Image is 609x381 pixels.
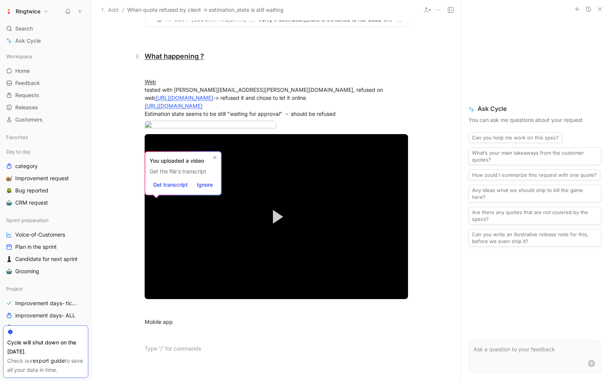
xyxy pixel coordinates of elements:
[99,5,121,14] button: Add
[15,267,39,275] span: Grooming
[469,170,600,180] button: How could I summarize this request with one quote?
[145,121,276,131] img: Capture d’écran 2025-09-10 à 10.23.13.png
[3,283,88,333] div: ProjectImprovement days- tickets readyimprovement days- ALL♟️Card investigations
[6,285,23,293] span: Project
[3,65,88,77] a: Home
[3,215,88,226] div: Sprint preparation
[3,6,50,17] button: RingtwiceRingtwice
[15,199,48,207] span: CRM request
[6,216,49,224] span: Sprint preparation
[6,53,32,60] span: Workspace
[3,310,88,321] a: improvement days- ALL
[15,79,40,87] span: Feedback
[259,200,293,234] button: Play Video
[15,104,38,111] span: Releases
[3,322,88,333] a: ♟️Card investigations
[3,131,88,143] div: Favorites
[15,67,30,75] span: Home
[3,160,88,172] a: category
[3,51,88,62] div: Workspace
[6,133,28,141] span: Favorites
[122,5,124,14] span: /
[5,198,14,207] button: 🤖
[15,312,75,319] span: improvement days- ALL
[469,147,601,165] button: What’s your main takeaways from the customer quotes?
[3,215,88,277] div: Sprint preparationVoice-of-CustomersPlan in the sprint♟️Candidate for next sprint🤖Grooming
[3,102,88,113] a: Releases
[469,207,601,224] button: Are there any quotes that are not covered by the specs?
[15,324,63,331] span: Card investigations
[469,104,601,113] span: Ask Cycle
[469,229,601,247] button: Can you write an illustrative release note for this, before we even ship it?
[469,185,601,202] button: Any ideas what we should ship to kill the game here?
[150,156,216,165] header: You uploaded a video
[469,132,562,143] button: Can you help me work on this spec?
[15,299,80,307] span: Improvement days- tickets ready
[3,173,88,184] a: 🐌Improvement request
[3,146,88,157] div: Day to day
[3,266,88,277] a: 🤖Grooming
[15,116,43,123] span: Customers
[3,283,88,295] div: Project
[7,338,84,356] div: Cycle will shut down on the [DATE].
[5,174,14,183] button: 🐌
[145,78,156,85] u: Web
[469,115,601,125] p: You can ask me questions about your request
[7,356,84,375] div: Check our to save all your data in time.
[15,91,39,99] span: Requests
[15,174,69,182] span: Improvement request
[3,77,88,89] a: Feedback
[145,318,408,326] div: Mobile app
[153,180,188,189] span: Get transcript
[127,5,284,14] span: When quote refused by client -> estimation_state is still waiting
[145,134,408,299] div: Video Player
[3,298,88,309] a: Improvement days- tickets ready
[5,8,13,15] img: Ringtwice
[15,24,33,33] span: Search
[15,243,57,251] span: Plan in the sprint
[145,78,408,118] div: tested with [PERSON_NAME][EMAIL_ADDRESS][PERSON_NAME][DOMAIN_NAME], refused on web -> refused it ...
[3,90,88,101] a: Requests
[3,114,88,125] a: Customers
[145,52,204,60] u: What happening ?
[33,357,65,364] a: export guide
[15,231,65,239] span: Voice-of-Customers
[5,267,14,276] button: 🤖
[150,179,191,190] button: Get transcript
[3,229,88,240] a: Voice-of-Customers
[3,241,88,253] a: Plan in the sprint
[6,256,12,262] img: ♟️
[145,102,202,109] a: [URL][DOMAIN_NAME]
[6,200,12,206] img: 🤖
[5,255,14,264] button: ♟️
[193,179,216,190] button: Ignore
[3,185,88,196] a: 🪲Bug reported
[155,94,213,101] a: [URL][DOMAIN_NAME]
[3,23,88,34] div: Search
[16,8,40,15] h1: Ringtwice
[6,187,12,194] img: 🪲
[5,323,14,332] button: ♟️
[197,180,213,189] span: Ignore
[3,35,88,46] a: Ask Cycle
[6,175,12,181] img: 🐌
[3,197,88,208] a: 🤖CRM request
[150,167,216,176] div: Get the file's transcript
[15,187,48,194] span: Bug reported
[5,186,14,195] button: 🪲
[6,148,30,155] span: Day to day
[3,146,88,208] div: Day to daycategory🐌Improvement request🪲Bug reported🤖CRM request
[15,162,38,170] span: category
[6,268,12,274] img: 🤖
[15,255,78,263] span: Candidate for next sprint
[15,36,41,45] span: Ask Cycle
[6,325,12,331] img: ♟️
[3,253,88,265] a: ♟️Candidate for next sprint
